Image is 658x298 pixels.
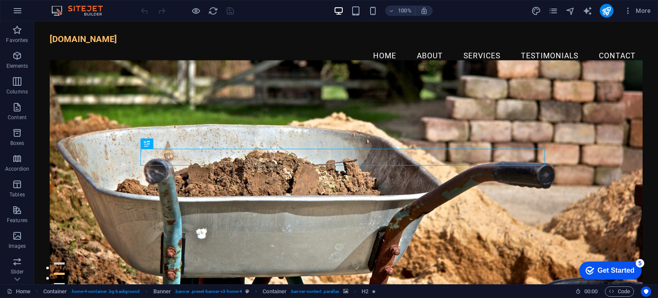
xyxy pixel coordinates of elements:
div: Get Started [25,9,62,17]
button: More [620,4,654,18]
span: Click to select. Double-click to edit [263,286,287,297]
p: Boxes [10,140,24,147]
span: Code [609,286,630,297]
p: Favorites [6,37,28,44]
p: Features [7,217,27,224]
i: Design (Ctrl+Alt+Y) [531,6,541,16]
p: Columns [6,88,28,95]
p: Accordion [5,166,29,172]
a: Click to cancel selection. Double-click to open Pages [7,286,30,297]
span: . home-4-container .bg-background [70,286,140,297]
button: 100% [385,6,416,16]
button: pages [548,6,559,16]
p: Tables [9,191,25,198]
span: Click to select. Double-click to edit [362,286,368,297]
h6: 100% [398,6,412,16]
i: Navigator [565,6,575,16]
p: Images [9,243,26,250]
nav: breadcrumb [43,286,376,297]
span: : [590,288,592,295]
span: 00 00 [584,286,598,297]
button: navigator [565,6,576,16]
button: 3 [20,262,30,264]
i: Reload page [208,6,218,16]
span: More [624,6,651,15]
p: Content [8,114,27,121]
i: Publish [601,6,611,16]
button: Click here to leave preview mode and continue editing [191,6,201,16]
button: Usercentrics [641,286,651,297]
div: Get Started 5 items remaining, 0% complete [7,4,69,22]
i: On resize automatically adjust zoom level to fit chosen device. [420,7,428,15]
span: . banner .preset-banner-v3-home-4 [174,286,242,297]
i: Pages (Ctrl+Alt+S) [548,6,558,16]
button: design [531,6,541,16]
p: Slider [11,268,24,275]
button: 1 [20,241,30,243]
button: 2 [20,251,30,253]
img: Editor Logo [49,6,114,16]
span: . banner-content .parallax [290,286,339,297]
i: This element contains a background [343,289,348,294]
div: 5 [63,2,72,10]
button: text_generator [583,6,593,16]
i: This element is a customizable preset [245,289,249,294]
span: Click to select. Double-click to edit [43,286,67,297]
h6: Session time [575,286,598,297]
i: Element contains an animation [372,289,376,294]
p: Elements [6,63,28,69]
span: Click to select. Double-click to edit [153,286,171,297]
button: publish [600,4,613,18]
button: reload [208,6,218,16]
button: Code [605,286,634,297]
i: AI Writer [583,6,592,16]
